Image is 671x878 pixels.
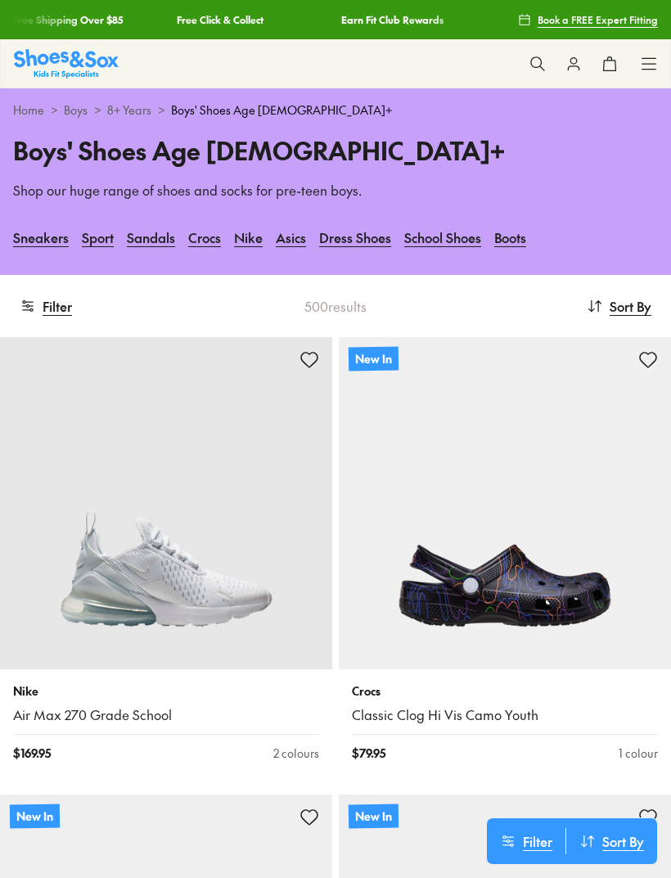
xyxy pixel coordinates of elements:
[64,101,88,119] a: Boys
[566,828,657,854] button: Sort By
[352,706,658,724] a: Classic Clog Hi Vis Camo Youth
[619,745,658,762] div: 1 colour
[234,219,263,255] a: Nike
[14,49,119,78] img: SNS_Logo_Responsive.svg
[602,831,644,851] span: Sort By
[538,12,658,27] span: Book a FREE Expert Fitting
[13,219,69,255] a: Sneakers
[13,132,658,169] h1: Boys' Shoes Age [DEMOGRAPHIC_DATA]+
[518,5,658,34] a: Book a FREE Expert Fitting
[494,219,526,255] a: Boots
[107,101,151,119] a: 8+ Years
[587,288,651,324] button: Sort By
[127,219,175,255] a: Sandals
[339,337,671,669] a: New In
[10,804,60,828] p: New In
[82,219,114,255] a: Sport
[13,101,658,119] div: > > >
[273,745,319,762] div: 2 colours
[188,219,221,255] a: Crocs
[349,804,399,828] p: New In
[14,49,119,78] a: Shoes & Sox
[276,219,306,255] a: Asics
[349,346,399,371] p: New In
[13,706,319,724] a: Air Max 270 Grade School
[352,745,385,762] span: $ 79.95
[487,828,565,854] button: Filter
[610,296,651,316] span: Sort By
[404,219,481,255] a: School Shoes
[171,101,392,119] span: Boys' Shoes Age [DEMOGRAPHIC_DATA]+
[13,745,51,762] span: $ 169.95
[13,101,44,119] a: Home
[13,182,658,200] p: Shop our huge range of shoes and socks for pre-teen boys.
[352,682,658,700] p: Crocs
[20,288,72,324] button: Filter
[13,682,319,700] p: Nike
[319,219,391,255] a: Dress Shoes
